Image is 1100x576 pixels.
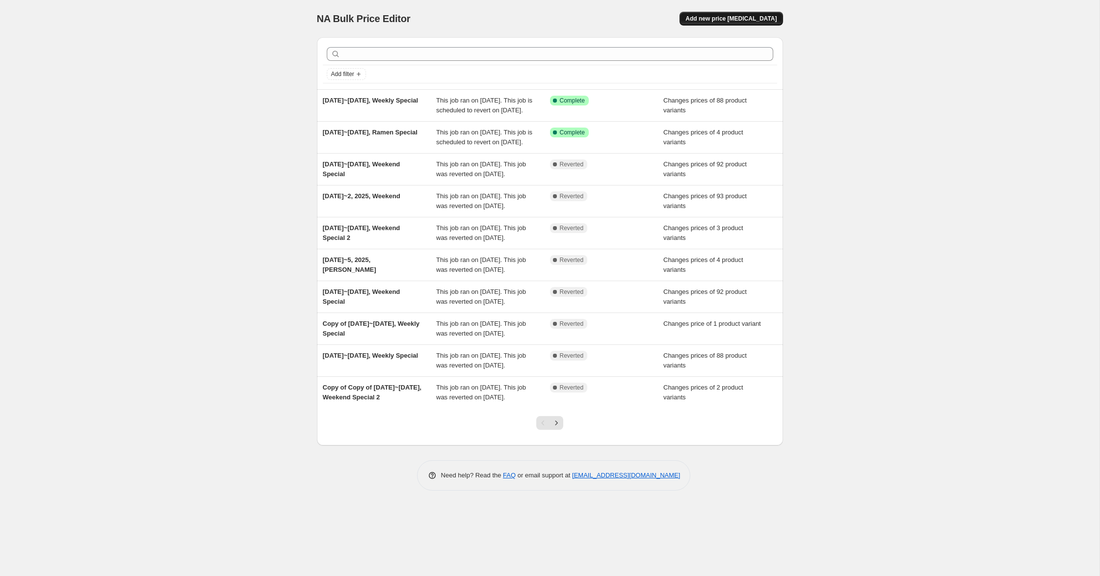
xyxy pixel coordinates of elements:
[550,416,563,430] button: Next
[323,288,400,305] span: [DATE]~[DATE], Weekend Special
[323,97,419,104] span: [DATE]~[DATE], Weekly Special
[436,160,526,178] span: This job ran on [DATE]. This job was reverted on [DATE].
[323,320,420,337] span: Copy of [DATE]~[DATE], Weekly Special
[327,68,366,80] button: Add filter
[436,256,526,273] span: This job ran on [DATE]. This job was reverted on [DATE].
[436,129,532,146] span: This job ran on [DATE]. This job is scheduled to revert on [DATE].
[663,160,747,178] span: Changes prices of 92 product variants
[323,129,418,136] span: [DATE]~[DATE], Ramen Special
[323,160,400,178] span: [DATE]~[DATE], Weekend Special
[663,192,747,209] span: Changes prices of 93 product variants
[536,416,563,430] nav: Pagination
[560,288,584,296] span: Reverted
[331,70,354,78] span: Add filter
[441,471,503,479] span: Need help? Read the
[663,256,743,273] span: Changes prices of 4 product variants
[323,352,419,359] span: [DATE]~[DATE], Weekly Special
[663,352,747,369] span: Changes prices of 88 product variants
[663,288,747,305] span: Changes prices of 92 product variants
[572,471,680,479] a: [EMAIL_ADDRESS][DOMAIN_NAME]
[560,352,584,360] span: Reverted
[317,13,411,24] span: NA Bulk Price Editor
[560,224,584,232] span: Reverted
[503,471,516,479] a: FAQ
[516,471,572,479] span: or email support at
[323,192,400,200] span: [DATE]~2, 2025, Weekend
[663,97,747,114] span: Changes prices of 88 product variants
[436,97,532,114] span: This job ran on [DATE]. This job is scheduled to revert on [DATE].
[560,320,584,328] span: Reverted
[560,384,584,392] span: Reverted
[663,224,743,241] span: Changes prices of 3 product variants
[663,129,743,146] span: Changes prices of 4 product variants
[436,224,526,241] span: This job ran on [DATE]. This job was reverted on [DATE].
[663,320,761,327] span: Changes price of 1 product variant
[436,320,526,337] span: This job ran on [DATE]. This job was reverted on [DATE].
[560,97,585,105] span: Complete
[685,15,777,23] span: Add new price [MEDICAL_DATA]
[560,129,585,136] span: Complete
[560,192,584,200] span: Reverted
[680,12,783,26] button: Add new price [MEDICAL_DATA]
[560,160,584,168] span: Reverted
[436,352,526,369] span: This job ran on [DATE]. This job was reverted on [DATE].
[436,384,526,401] span: This job ran on [DATE]. This job was reverted on [DATE].
[663,384,743,401] span: Changes prices of 2 product variants
[323,256,376,273] span: [DATE]~5, 2025, [PERSON_NAME]
[436,288,526,305] span: This job ran on [DATE]. This job was reverted on [DATE].
[560,256,584,264] span: Reverted
[436,192,526,209] span: This job ran on [DATE]. This job was reverted on [DATE].
[323,224,400,241] span: [DATE]~[DATE], Weekend Special 2
[323,384,421,401] span: Copy of Copy of [DATE]~[DATE], Weekend Special 2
